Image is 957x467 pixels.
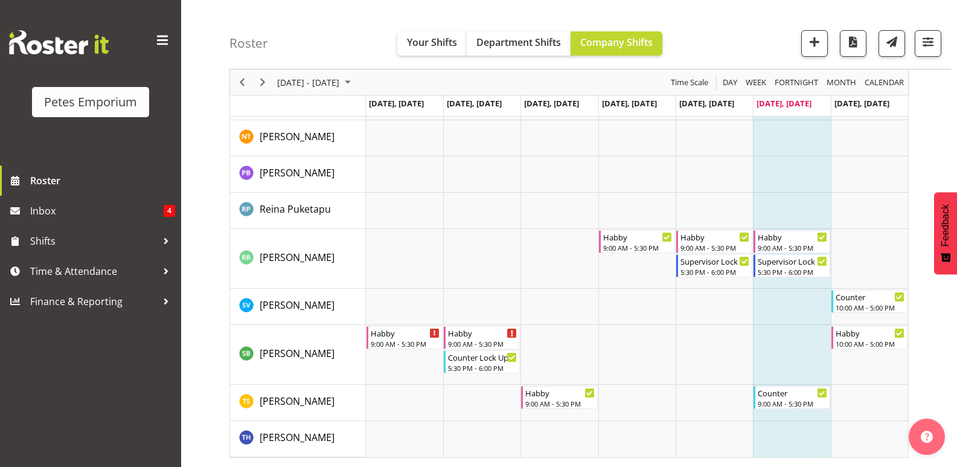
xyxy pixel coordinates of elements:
span: Month [825,75,857,90]
img: Rosterit website logo [9,30,109,54]
td: Peter Bunn resource [230,156,366,193]
span: [PERSON_NAME] [260,251,334,264]
button: Timeline Day [721,75,740,90]
div: 9:00 AM - 5:30 PM [371,339,440,349]
div: Stephanie Burdan"s event - Habby Begin From Sunday, September 7, 2025 at 10:00:00 AM GMT+12:00 En... [831,326,907,349]
button: Month [863,75,906,90]
div: 5:30 PM - 6:00 PM [448,363,517,373]
div: Stephanie Burdan"s event - Habby Begin From Monday, September 1, 2025 at 9:00:00 AM GMT+12:00 End... [366,326,443,349]
span: calendar [863,75,905,90]
div: 9:00 AM - 5:30 PM [525,399,594,408]
span: Fortnight [773,75,819,90]
button: Company Shifts [571,31,662,56]
button: Previous [234,75,251,90]
div: 9:00 AM - 5:30 PM [758,399,827,408]
span: [PERSON_NAME] [260,347,334,360]
span: Week [744,75,767,90]
div: 10:00 AM - 5:00 PM [836,303,904,312]
a: Reina Puketapu [260,202,331,216]
button: Filter Shifts [915,30,941,57]
button: Next [255,75,271,90]
button: Download a PDF of the roster according to the set date range. [840,30,866,57]
span: [PERSON_NAME] [260,395,334,408]
a: [PERSON_NAME] [260,250,334,265]
div: Stephanie Burdan"s event - Counter Lock Up Begin From Tuesday, September 2, 2025 at 5:30:00 PM GM... [444,350,520,373]
button: Add a new shift [801,30,828,57]
td: Ruth Robertson-Taylor resource [230,229,366,289]
span: Inbox [30,202,164,220]
div: Counter [758,387,827,399]
a: [PERSON_NAME] [260,346,334,361]
span: Time & Attendance [30,262,157,280]
div: Sasha Vandervalk"s event - Counter Begin From Sunday, September 7, 2025 at 10:00:00 AM GMT+12:00 ... [831,290,907,313]
div: Tamara Straker"s event - Counter Begin From Saturday, September 6, 2025 at 9:00:00 AM GMT+12:00 E... [754,386,830,409]
div: Supervisor Lock Up [680,255,749,267]
div: Counter [836,291,904,303]
span: [DATE], [DATE] [524,98,579,109]
span: [DATE], [DATE] [369,98,424,109]
button: Send a list of all shifts for the selected filtered period to all rostered employees. [879,30,905,57]
div: Petes Emporium [44,93,137,111]
div: Stephanie Burdan"s event - Habby Begin From Tuesday, September 2, 2025 at 9:00:00 AM GMT+12:00 En... [444,326,520,349]
span: Day [722,75,738,90]
a: [PERSON_NAME] [260,394,334,408]
span: Your Shifts [407,36,457,49]
div: 5:30 PM - 6:00 PM [680,267,749,277]
span: Department Shifts [476,36,561,49]
img: help-xxl-2.png [921,431,933,443]
div: Ruth Robertson-Taylor"s event - Habby Begin From Saturday, September 6, 2025 at 9:00:00 AM GMT+12... [754,230,830,253]
button: Fortnight [773,75,821,90]
div: Previous [232,69,252,95]
div: Ruth Robertson-Taylor"s event - Supervisor Lock Up Begin From Friday, September 5, 2025 at 5:30:0... [676,254,752,277]
td: Reina Puketapu resource [230,193,366,229]
div: 9:00 AM - 5:30 PM [758,243,827,253]
span: [DATE], [DATE] [602,98,657,109]
td: Sasha Vandervalk resource [230,289,366,325]
span: [DATE], [DATE] [679,98,734,109]
div: Habby [603,231,672,243]
span: 4 [164,205,175,217]
span: Roster [30,172,175,190]
td: Nicole Thomson resource [230,120,366,156]
button: Your Shifts [397,31,467,56]
span: Time Scale [670,75,709,90]
button: Timeline Month [825,75,859,90]
div: 9:00 AM - 5:30 PM [603,243,672,253]
div: Ruth Robertson-Taylor"s event - Supervisor Lock Up Begin From Saturday, September 6, 2025 at 5:30... [754,254,830,277]
div: Supervisor Lock Up [758,255,827,267]
div: 5:30 PM - 6:00 PM [758,267,827,277]
a: [PERSON_NAME] [260,430,334,445]
span: Feedback [940,204,951,246]
span: Company Shifts [580,36,653,49]
td: Teresa Hawkins resource [230,421,366,457]
div: Habby [371,327,440,339]
td: Tamara Straker resource [230,385,366,421]
h4: Roster [229,36,268,50]
div: Ruth Robertson-Taylor"s event - Habby Begin From Thursday, September 4, 2025 at 9:00:00 AM GMT+12... [599,230,675,253]
div: Counter Lock Up [448,351,517,363]
div: Habby [836,327,904,339]
span: [PERSON_NAME] [260,166,334,179]
a: [PERSON_NAME] [260,166,334,180]
span: Shifts [30,232,157,250]
button: September 01 - 07, 2025 [275,75,356,90]
div: Habby [448,327,517,339]
button: Department Shifts [467,31,571,56]
td: Stephanie Burdan resource [230,325,366,385]
div: Next [252,69,273,95]
a: [PERSON_NAME] [260,129,334,144]
div: Habby [680,231,749,243]
span: Finance & Reporting [30,292,157,311]
div: 9:00 AM - 5:30 PM [680,243,749,253]
a: [PERSON_NAME] [260,298,334,312]
div: Tamara Straker"s event - Habby Begin From Wednesday, September 3, 2025 at 9:00:00 AM GMT+12:00 En... [521,386,597,409]
div: 10:00 AM - 5:00 PM [836,339,904,349]
span: [PERSON_NAME] [260,130,334,143]
div: 9:00 AM - 5:30 PM [448,339,517,349]
div: Ruth Robertson-Taylor"s event - Habby Begin From Friday, September 5, 2025 at 9:00:00 AM GMT+12:0... [676,230,752,253]
span: [DATE] - [DATE] [276,75,341,90]
span: [DATE], [DATE] [834,98,889,109]
div: Habby [758,231,827,243]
